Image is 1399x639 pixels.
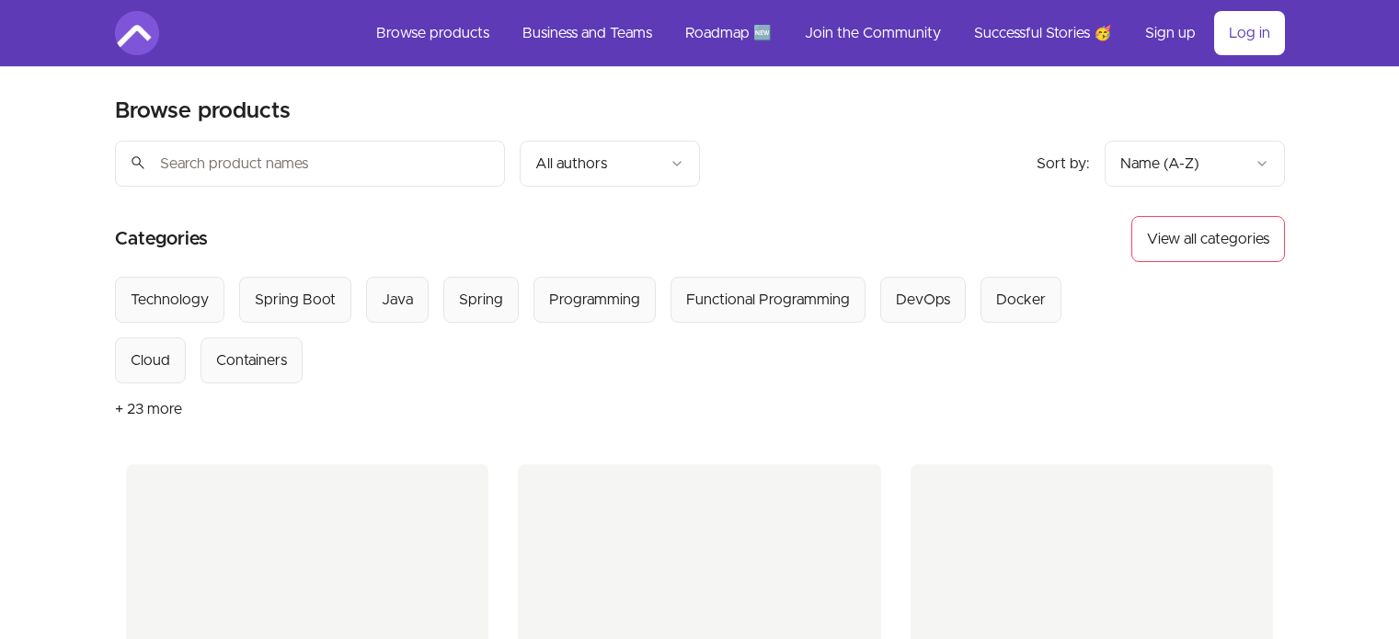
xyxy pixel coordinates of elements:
div: Technology [131,289,209,311]
a: Roadmap 🆕 [671,11,786,55]
div: Functional Programming [686,289,850,311]
h2: Browse products [115,97,291,126]
a: Business and Teams [508,11,667,55]
a: Sign up [1130,11,1210,55]
div: Programming [549,289,640,311]
button: Product sort options [1105,141,1285,187]
img: Amigoscode logo [115,11,159,55]
a: Join the Community [790,11,956,55]
div: Docker [996,289,1046,311]
input: Search product names [115,141,505,187]
span: Sort by: [1037,156,1090,171]
button: View all categories [1131,216,1285,262]
a: Log in [1214,11,1285,55]
div: Spring Boot [255,289,336,311]
div: Java [382,289,413,311]
nav: Main [361,11,1285,55]
div: Cloud [131,349,170,371]
h2: Categories [115,216,208,262]
div: DevOps [896,289,950,311]
button: + 23 more [115,383,182,435]
a: Successful Stories 🥳 [959,11,1127,55]
span: search [130,150,146,176]
a: Browse products [361,11,504,55]
div: Containers [216,349,287,371]
div: Spring [459,289,503,311]
button: Filter by author [520,141,700,187]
